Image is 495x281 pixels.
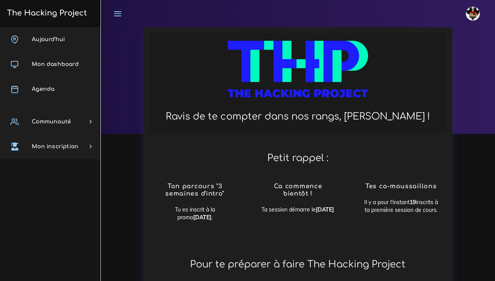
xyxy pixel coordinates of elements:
h2: Ravis de te compter dans nos rangs, [PERSON_NAME] ! [157,111,438,122]
b: 19 [410,199,416,206]
span: Aujourd'hui [32,36,65,42]
p: Ta session démarre le [260,206,336,213]
h4: Ca commence bientôt ! [260,183,336,198]
span: Mon inscription [32,144,78,149]
p: Il y a pour l'instant inscrits à ta première session de cours. [363,198,439,214]
span: Mon dashboard [32,61,79,67]
h4: Ton parcours "3 semaines d'intro" [157,183,232,198]
h4: Tes co-moussaillons [363,183,439,190]
span: Agenda [32,86,54,92]
h2: Petit rappel : [149,144,447,172]
img: logo [228,41,369,106]
p: Tu es inscrit à la promo . [157,206,232,222]
b: [DATE] [193,214,211,221]
b: [DATE] [316,206,334,213]
img: avatar [466,7,480,21]
h3: The Hacking Project [5,9,87,17]
h2: Pour te préparer à faire The Hacking Project [149,251,447,278]
span: Communauté [32,119,71,125]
